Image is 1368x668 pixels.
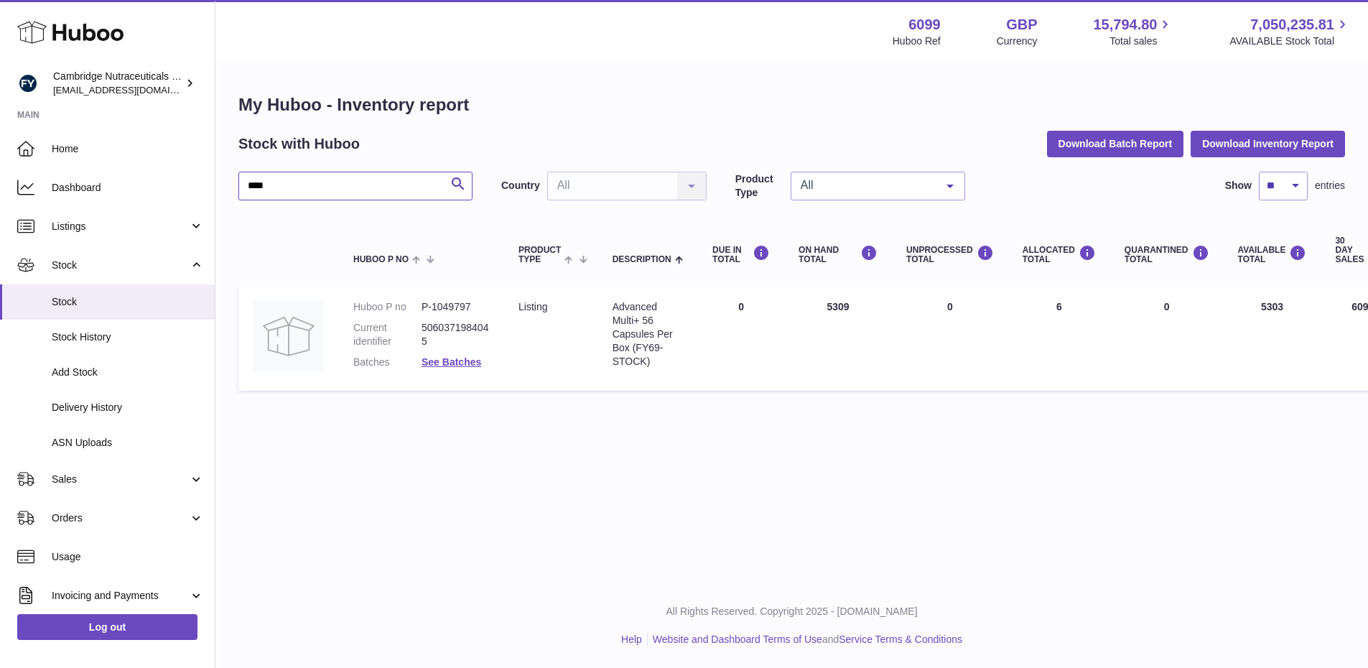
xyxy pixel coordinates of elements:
[52,220,189,233] span: Listings
[227,605,1357,618] p: All Rights Reserved. Copyright 2025 - [DOMAIN_NAME]
[353,255,409,264] span: Huboo P no
[52,259,189,272] span: Stock
[53,70,182,97] div: Cambridge Nutraceuticals Ltd
[1047,131,1184,157] button: Download Batch Report
[1250,15,1334,34] span: 7,050,235.81
[908,15,941,34] strong: 6099
[1023,245,1096,264] div: ALLOCATED Total
[892,286,1008,391] td: 0
[1008,286,1110,391] td: 6
[1191,131,1345,157] button: Download Inventory Report
[653,634,822,645] a: Website and Dashboard Terms of Use
[1238,245,1307,264] div: AVAILABLE Total
[1315,179,1345,192] span: entries
[1224,286,1321,391] td: 5303
[353,356,422,369] dt: Batches
[52,473,189,486] span: Sales
[52,436,204,450] span: ASN Uploads
[613,300,684,368] div: Advanced Multi+ 56 Capsules Per Box (FY69-STOCK)
[238,134,360,154] h2: Stock with Huboo
[1006,15,1037,34] strong: GBP
[613,255,671,264] span: Description
[1109,34,1173,48] span: Total sales
[735,172,783,200] label: Product Type
[52,181,204,195] span: Dashboard
[1125,245,1209,264] div: QUARANTINED Total
[52,550,204,564] span: Usage
[621,634,642,645] a: Help
[238,93,1345,116] h1: My Huboo - Inventory report
[422,300,490,314] dd: P-1049797
[52,589,189,603] span: Invoicing and Payments
[253,300,325,372] img: product image
[353,300,422,314] dt: Huboo P no
[353,321,422,348] dt: Current identifier
[1229,15,1351,48] a: 7,050,235.81 AVAILABLE Stock Total
[518,301,547,312] span: listing
[52,366,204,379] span: Add Stock
[839,634,962,645] a: Service Terms & Conditions
[1164,301,1170,312] span: 0
[712,245,770,264] div: DUE IN TOTAL
[1093,15,1173,48] a: 15,794.80 Total sales
[17,614,197,640] a: Log out
[797,178,936,192] span: All
[52,401,204,414] span: Delivery History
[799,245,878,264] div: ON HAND Total
[1093,15,1157,34] span: 15,794.80
[52,330,204,344] span: Stock History
[1229,34,1351,48] span: AVAILABLE Stock Total
[698,286,784,391] td: 0
[893,34,941,48] div: Huboo Ref
[648,633,962,646] li: and
[906,245,994,264] div: UNPROCESSED Total
[997,34,1038,48] div: Currency
[17,73,39,94] img: huboo@camnutra.com
[518,246,561,264] span: Product Type
[1225,179,1252,192] label: Show
[784,286,892,391] td: 5309
[501,179,540,192] label: Country
[53,84,211,96] span: [EMAIL_ADDRESS][DOMAIN_NAME]
[422,321,490,348] dd: 5060371984045
[52,511,189,525] span: Orders
[52,295,204,309] span: Stock
[52,142,204,156] span: Home
[422,356,481,368] a: See Batches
